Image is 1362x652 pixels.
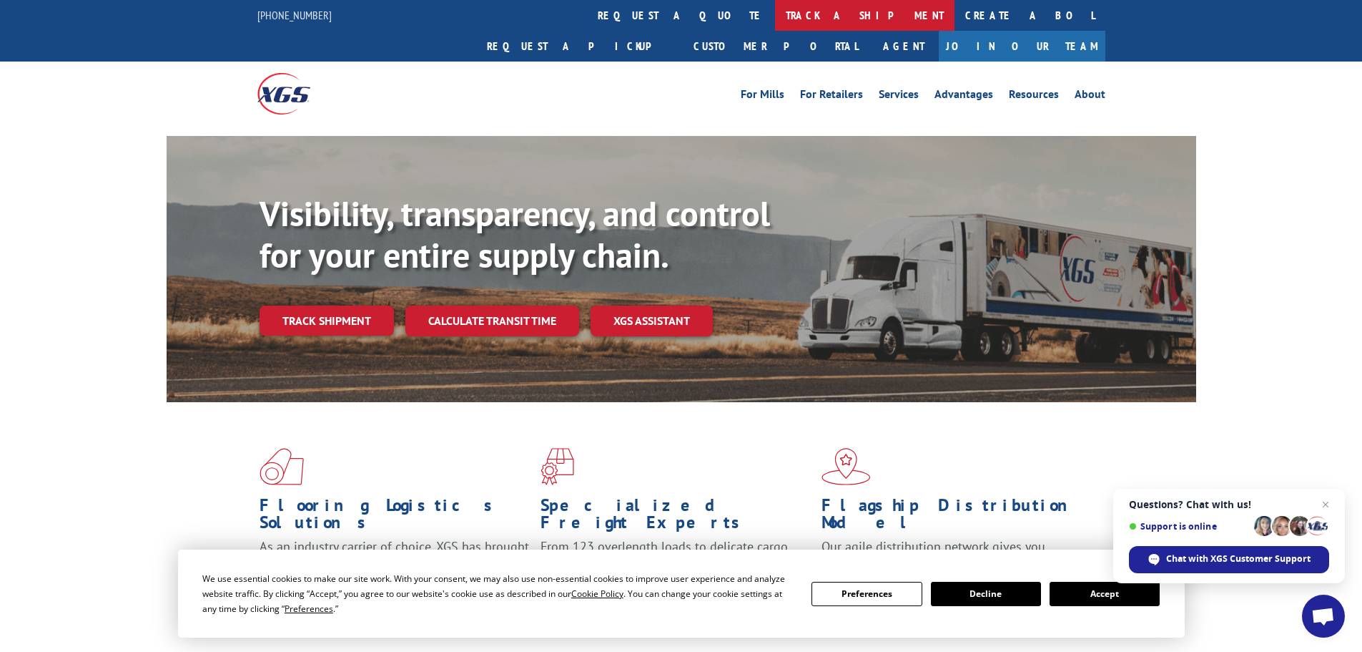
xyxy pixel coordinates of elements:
a: Resources [1009,89,1059,104]
div: Cookie Consent Prompt [178,550,1185,638]
h1: Specialized Freight Experts [541,497,811,538]
img: xgs-icon-flagship-distribution-model-red [821,448,871,485]
a: Join Our Team [939,31,1105,62]
a: [PHONE_NUMBER] [257,8,332,22]
span: Questions? Chat with us! [1129,499,1329,510]
span: Chat with XGS Customer Support [1166,553,1311,565]
a: Request a pickup [476,31,683,62]
a: Services [879,89,919,104]
a: XGS ASSISTANT [591,306,713,336]
a: Calculate transit time [405,306,579,336]
h1: Flagship Distribution Model [821,497,1092,538]
span: Cookie Policy [571,588,623,600]
p: From 123 overlength loads to delicate cargo, our experienced staff knows the best way to move you... [541,538,811,602]
a: Advantages [934,89,993,104]
img: xgs-icon-total-supply-chain-intelligence-red [260,448,304,485]
a: About [1075,89,1105,104]
a: For Mills [741,89,784,104]
div: We use essential cookies to make our site work. With your consent, we may also use non-essential ... [202,571,794,616]
button: Preferences [811,582,922,606]
span: Chat with XGS Customer Support [1129,546,1329,573]
img: xgs-icon-focused-on-flooring-red [541,448,574,485]
a: Agent [869,31,939,62]
a: Customer Portal [683,31,869,62]
span: Preferences [285,603,333,615]
span: Our agile distribution network gives you nationwide inventory management on demand. [821,538,1085,572]
button: Decline [931,582,1041,606]
a: For Retailers [800,89,863,104]
a: Track shipment [260,306,394,336]
a: Open chat [1302,595,1345,638]
button: Accept [1050,582,1160,606]
b: Visibility, transparency, and control for your entire supply chain. [260,191,770,277]
h1: Flooring Logistics Solutions [260,497,530,538]
span: As an industry carrier of choice, XGS has brought innovation and dedication to flooring logistics... [260,538,529,589]
span: Support is online [1129,521,1249,532]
